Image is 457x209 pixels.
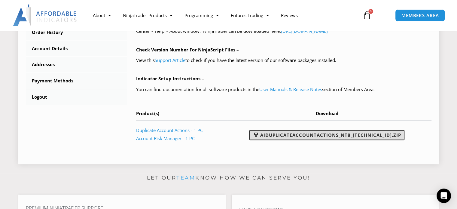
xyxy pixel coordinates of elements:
[136,85,431,94] p: You can find documentation for all software products in the section of Members Area.
[401,13,439,18] span: MEMBERS AREA
[178,8,225,22] a: Programming
[368,9,373,14] span: 0
[136,75,204,81] b: Indicator Setup Instructions –
[225,8,275,22] a: Futures Trading
[155,57,185,63] a: Support Article
[117,8,178,22] a: NinjaTrader Products
[13,5,78,26] img: LogoAI | Affordable Indicators – NinjaTrader
[26,89,127,105] a: Logout
[437,189,451,203] div: Open Intercom Messenger
[136,110,159,116] span: Product(s)
[136,127,203,133] a: Duplicate Account Actions - 1 PC
[26,41,127,57] a: Account Details
[354,7,380,24] a: 0
[87,8,357,22] nav: Menu
[281,28,328,34] a: [URL][DOMAIN_NAME]
[275,8,304,22] a: Reviews
[87,8,117,22] a: About
[136,135,195,141] a: Account Risk Manager - 1 PC
[26,57,127,72] a: Addresses
[18,173,439,183] p: Let our know how we can serve you!
[26,25,127,40] a: Order History
[249,130,404,140] a: AIDuplicateAccountActions_NT8_[TECHNICAL_ID].zip
[136,56,431,65] p: View this to check if you have the latest version of our software packages installed.
[316,110,339,116] span: Download
[176,175,195,181] a: team
[136,47,239,53] b: Check Version Number For NinjaScript Files –
[259,86,322,92] a: User Manuals & Release Notes
[26,73,127,89] a: Payment Methods
[395,9,445,22] a: MEMBERS AREA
